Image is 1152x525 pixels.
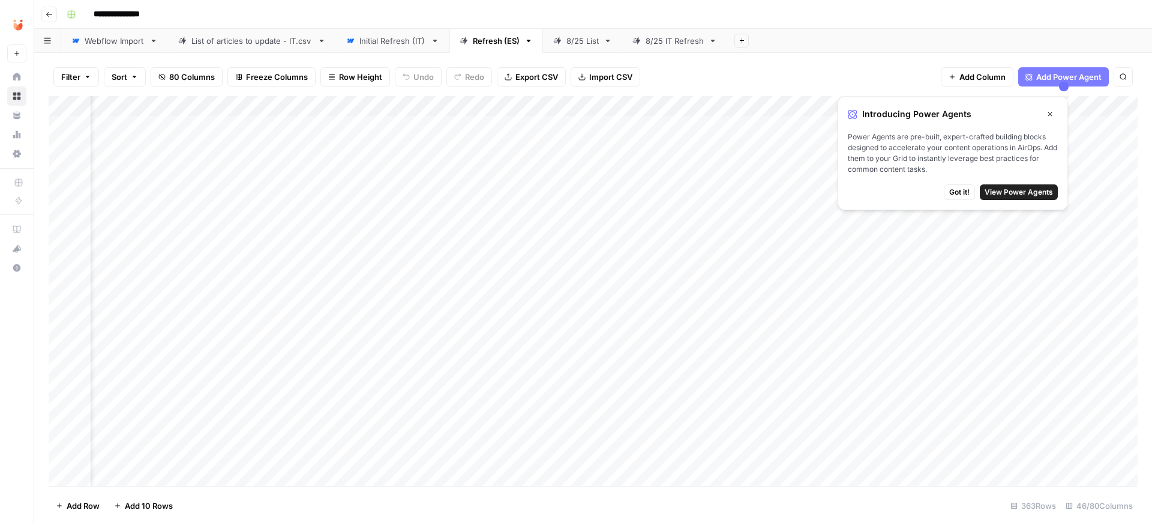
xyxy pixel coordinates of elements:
[848,106,1058,122] div: Introducing Power Agents
[336,29,449,53] a: Initial Refresh (IT)
[227,67,316,86] button: Freeze Columns
[359,35,426,47] div: Initial Refresh (IT)
[7,258,26,278] button: Help + Support
[104,67,146,86] button: Sort
[944,184,975,200] button: Got it!
[320,67,390,86] button: Row Height
[848,132,1058,175] span: Power Agents are pre-built, expert-crafted building blocks designed to accelerate your content op...
[7,106,26,125] a: Your Data
[941,67,1013,86] button: Add Column
[566,35,599,47] div: 8/25 List
[413,71,434,83] span: Undo
[7,144,26,163] a: Settings
[1036,71,1102,83] span: Add Power Agent
[125,500,173,512] span: Add 10 Rows
[446,67,492,86] button: Redo
[589,71,632,83] span: Import CSV
[107,496,180,515] button: Add 10 Rows
[646,35,704,47] div: 8/25 IT Refresh
[191,35,313,47] div: List of articles to update - IT.csv
[49,496,107,515] button: Add Row
[339,71,382,83] span: Row Height
[7,220,26,239] a: AirOps Academy
[473,35,520,47] div: Refresh (ES)
[8,240,26,258] div: What's new?
[151,67,223,86] button: 80 Columns
[1018,67,1109,86] button: Add Power Agent
[169,71,215,83] span: 80 Columns
[7,86,26,106] a: Browse
[246,71,308,83] span: Freeze Columns
[7,67,26,86] a: Home
[959,71,1006,83] span: Add Column
[622,29,727,53] a: 8/25 IT Refresh
[985,187,1053,198] span: View Power Agents
[61,29,168,53] a: Webflow Import
[7,125,26,144] a: Usage
[7,14,29,35] img: Unobravo Logo
[61,71,80,83] span: Filter
[571,67,640,86] button: Import CSV
[112,71,127,83] span: Sort
[67,500,100,512] span: Add Row
[1061,496,1138,515] div: 46/80 Columns
[465,71,484,83] span: Redo
[85,35,145,47] div: Webflow Import
[168,29,336,53] a: List of articles to update - IT.csv
[395,67,442,86] button: Undo
[1006,496,1061,515] div: 363 Rows
[497,67,566,86] button: Export CSV
[980,184,1058,200] button: View Power Agents
[449,29,543,53] a: Refresh (ES)
[53,67,99,86] button: Filter
[949,187,970,198] span: Got it!
[515,71,558,83] span: Export CSV
[7,10,26,40] button: Workspace: Unobravo
[7,239,26,258] button: What's new?
[543,29,622,53] a: 8/25 List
